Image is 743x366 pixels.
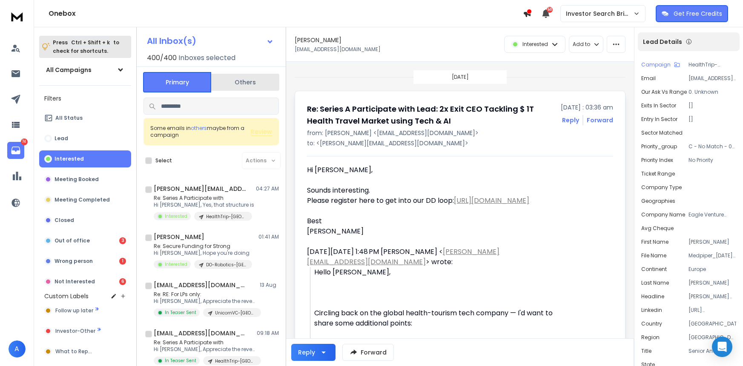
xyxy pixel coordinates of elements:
[295,46,381,53] p: [EMAIL_ADDRESS][DOMAIN_NAME]
[154,250,252,256] p: Hi [PERSON_NAME], Hope you're doing
[562,116,579,124] button: Reply
[688,307,736,314] p: [URL][DOMAIN_NAME][PERSON_NAME]
[55,176,99,183] p: Meeting Booked
[147,37,196,45] h1: All Inbox(s)
[641,157,673,164] p: priority index
[191,124,207,132] span: others
[522,41,548,48] p: Interested
[291,344,336,361] button: Reply
[688,320,736,327] p: [GEOGRAPHIC_DATA]
[39,191,131,208] button: Meeting Completed
[547,7,553,13] span: 50
[55,258,93,265] p: Wrong person
[454,196,529,205] a: [URL][DOMAIN_NAME]
[674,9,722,18] p: Get Free Credits
[206,213,247,220] p: HealthTrip-[GEOGRAPHIC_DATA]
[53,38,119,55] p: Press to check for shortcuts.
[307,139,613,147] p: to: <[PERSON_NAME][EMAIL_ADDRESS][DOMAIN_NAME]>
[307,129,613,137] p: from: [PERSON_NAME] <[EMAIL_ADDRESS][DOMAIN_NAME]>
[641,280,669,286] p: Last Name
[307,196,556,206] div: Please register here to get into our DD loop:
[154,291,256,298] p: Re: RE: For LPs only:
[307,247,556,267] div: [DATE][DATE] 1:48 PM [PERSON_NAME] < > wrote:
[688,211,736,218] p: Eagle Venture Fund
[154,339,256,346] p: Re: Series A Participate with
[165,309,196,316] p: In Teaser Sent
[55,156,84,162] p: Interested
[39,171,131,188] button: Meeting Booked
[39,110,131,127] button: All Status
[55,115,83,121] p: All Status
[46,66,92,74] h1: All Campaigns
[256,185,279,192] p: 04:27 AM
[154,243,252,250] p: Re: Secure Funding for Strong
[688,252,736,259] p: Medpiper_[DATE]_Investor_Management_Team_71613_31-05-2025.csv
[258,233,279,240] p: 01:41 AM
[688,143,736,150] p: C - No Match - 0 Mail
[140,32,281,49] button: All Inbox(s)
[9,340,26,357] button: A
[688,293,736,300] p: [PERSON_NAME] serves as a Senior Analyst at Eagle Venture Fund.
[165,261,187,268] p: Interested
[154,281,247,289] h1: [EMAIL_ADDRESS][DOMAIN_NAME]
[154,346,256,353] p: Hi [PERSON_NAME], Appreciate the revert. Sure! Please
[587,116,613,124] div: Forward
[119,258,126,265] div: 1
[147,53,177,63] span: 400 / 400
[44,292,89,300] h3: Custom Labels
[21,138,28,145] p: 74
[251,127,272,136] span: Review
[641,307,662,314] p: Linkedin
[688,61,736,68] p: HealthTrip-EU_MENA_Afr 3
[656,5,728,22] button: Get Free Credits
[573,41,590,48] p: Add to
[307,103,556,127] h1: Re: Series A Participate with Lead: 2x Exit CEO Tackling $ 1T Health Travel Market using Tech & AI
[49,9,523,19] h1: Onebox
[154,195,254,202] p: Re: Series A Participate with
[641,293,664,300] p: headline
[39,302,131,319] button: Follow up later
[641,239,668,245] p: First Name
[206,262,247,268] p: DO-Robotics-[GEOGRAPHIC_DATA]
[154,329,247,337] h1: [EMAIL_ADDRESS][DOMAIN_NAME]
[143,72,211,92] button: Primary
[155,157,172,164] label: Select
[561,103,613,112] p: [DATE] : 03:36 am
[154,233,204,241] h1: [PERSON_NAME]
[641,348,651,354] p: title
[39,323,131,340] button: Investor-Other
[215,358,256,364] p: HealthTrip-[GEOGRAPHIC_DATA]
[55,348,92,355] span: What to Reply
[215,310,256,316] p: UnicornVC-[GEOGRAPHIC_DATA]
[55,135,68,142] p: Lead
[39,343,131,360] button: What to Reply
[307,216,556,226] div: Best
[688,239,736,245] p: [PERSON_NAME]
[39,150,131,167] button: Interested
[688,89,736,95] p: 0. Unknown
[154,298,256,305] p: Hi [PERSON_NAME], Appreciate the revert. Sure! Please
[55,307,93,314] span: Follow up later
[119,278,126,285] div: 6
[7,142,24,159] a: 74
[150,125,251,138] div: Some emails in maybe from a campaign
[641,184,682,191] p: company type
[55,328,95,334] span: Investor-Other
[688,116,736,123] p: []
[39,212,131,229] button: Closed
[55,217,74,224] p: Closed
[55,278,95,285] p: Not Interested
[641,170,675,177] p: ticket range
[452,74,469,81] p: [DATE]
[641,225,674,232] p: avg cheque
[566,9,633,18] p: Investor Search Brillwood
[39,130,131,147] button: Lead
[641,89,687,95] p: our ask vs range
[70,37,111,47] span: Ctrl + Shift + k
[641,198,675,205] p: geographies
[641,143,677,150] p: priority_group
[154,184,247,193] h1: [PERSON_NAME][EMAIL_ADDRESS][DOMAIN_NAME]
[154,202,254,208] p: Hi [PERSON_NAME], Yes, that structure is
[39,92,131,104] h3: Filters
